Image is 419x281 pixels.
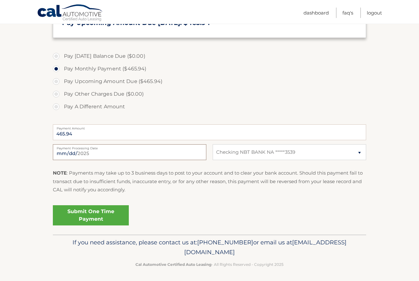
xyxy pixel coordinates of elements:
[57,261,362,268] p: - All Rights Reserved - Copyright 2025
[53,88,366,100] label: Pay Other Charges Due ($0.00)
[197,239,253,246] span: [PHONE_NUMBER]
[37,4,103,22] a: Cal Automotive
[367,8,382,18] a: Logout
[53,170,67,176] strong: NOTE
[303,8,329,18] a: Dashboard
[53,144,206,149] label: Payment Processing Date
[53,124,366,129] label: Payment Amount
[53,50,366,63] label: Pay [DATE] Balance Due ($0.00)
[53,75,366,88] label: Pay Upcoming Amount Due ($465.94)
[53,124,366,140] input: Payment Amount
[57,237,362,258] p: If you need assistance, please contact us at: or email us at
[53,144,206,160] input: Payment Date
[53,63,366,75] label: Pay Monthly Payment ($465.94)
[135,262,211,267] strong: Cal Automotive Certified Auto Leasing
[342,8,353,18] a: FAQ's
[53,100,366,113] label: Pay A Different Amount
[53,205,129,225] a: Submit One Time Payment
[53,169,366,194] p: : Payments may take up to 3 business days to post to your account and to clear your bank account....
